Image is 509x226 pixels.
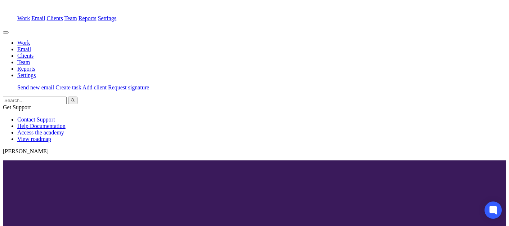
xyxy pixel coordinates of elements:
button: Search [68,97,77,104]
a: Create task [55,84,81,90]
p: [PERSON_NAME] [3,148,506,155]
a: Team [17,59,30,65]
a: Clients [17,53,34,59]
a: View roadmap [17,136,51,142]
a: Add client [82,84,107,90]
a: Access the academy [17,129,64,136]
a: Send new email [17,84,54,90]
a: Clients [46,15,63,21]
a: Settings [98,15,117,21]
a: Email [31,15,45,21]
span: Get Support [3,104,31,110]
a: Contact Support [17,116,55,123]
a: Work [17,15,30,21]
a: Reports [17,66,35,72]
a: Reports [79,15,97,21]
input: Search [3,97,67,104]
a: Work [17,40,30,46]
a: Email [17,46,31,52]
a: Request signature [108,84,149,90]
a: Settings [17,72,36,78]
a: Help Documentation [17,123,66,129]
a: Team [64,15,77,21]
